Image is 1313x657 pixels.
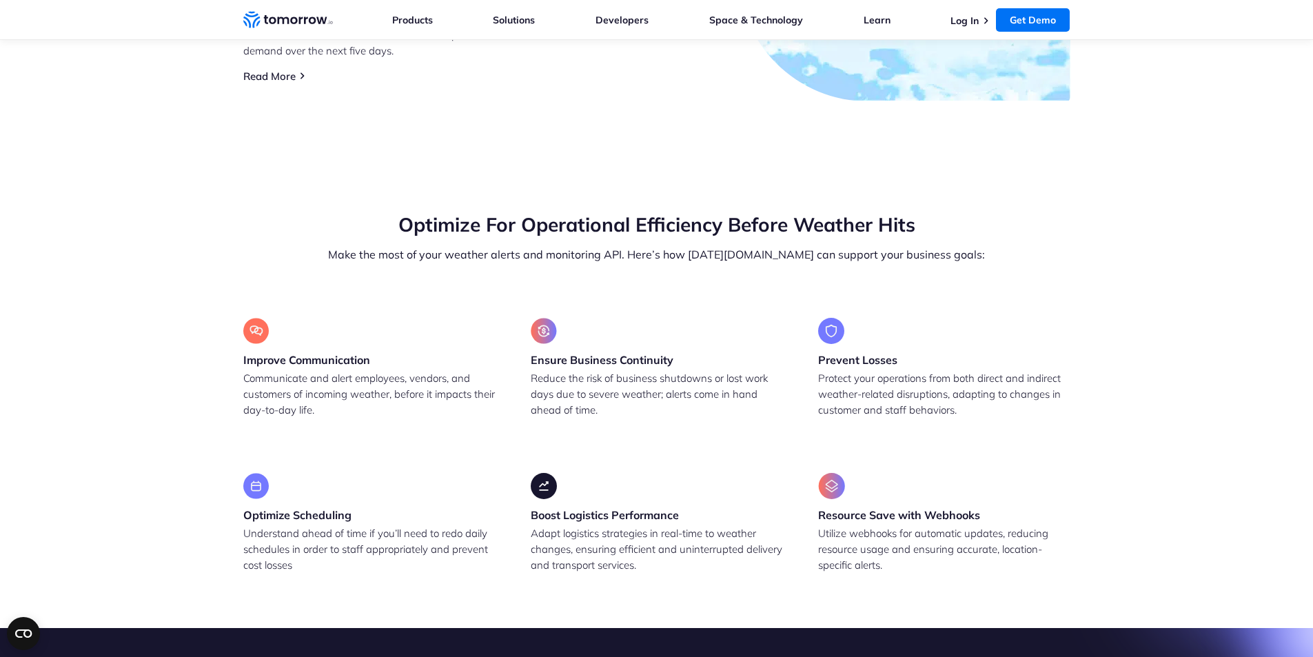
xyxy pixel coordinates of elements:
a: Learn [864,14,890,26]
h3: Ensure Business Continuity [531,352,673,367]
p: Communicate and alert employees, vendors, and customers of incoming weather, before it impacts th... [243,370,495,418]
a: Developers [596,14,649,26]
h3: Optimize Scheduling [243,507,352,523]
a: Read More [243,70,296,83]
a: Get Demo [996,8,1070,32]
p: Reduce the risk of business shutdowns or lost work days due to severe weather; alerts come in han... [531,370,782,418]
a: Log In [950,14,979,27]
h3: Prevent Losses [818,352,897,367]
p: Adapt logistics strategies in real-time to weather changes, ensuring efficient and uninterrupted ... [531,525,782,573]
p: Make the most of your weather alerts and monitoring API. Here’s how [DATE][DOMAIN_NAME] can suppo... [243,246,1070,263]
h3: Resource Save with Webhooks [818,507,980,523]
p: Utilize webhooks for automatic updates, reducing resource usage and ensuring accurate, location-s... [818,525,1070,573]
button: Open CMP widget [7,617,40,650]
a: Products [392,14,433,26]
h3: Boost Logistics Performance [531,507,679,523]
a: Home link [243,10,333,30]
h2: Optimize For Operational Efficiency Before Weather Hits [243,212,1070,238]
h3: Improve Communication [243,352,370,367]
p: Understand ahead of time if you’ll need to redo daily schedules in order to staff appropriately a... [243,525,495,573]
a: Solutions [493,14,535,26]
p: Protect your operations from both direct and indirect weather-related disruptions, adapting to ch... [818,370,1070,418]
a: Space & Technology [709,14,803,26]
